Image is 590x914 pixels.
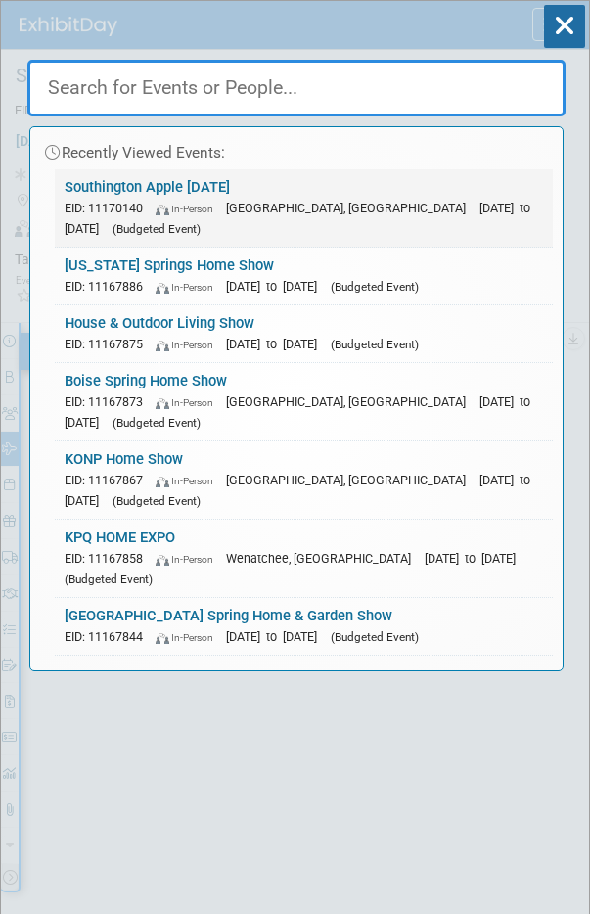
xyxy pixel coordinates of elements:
[65,201,533,236] span: [DATE] to [DATE]
[65,279,152,294] span: EID: 11167886
[226,337,327,351] span: [DATE] to [DATE]
[65,473,152,487] span: EID: 11167867
[55,248,553,304] a: [US_STATE] Springs Home Show EID: 11167886 In-Person [DATE] to [DATE] (Budgeted Event)
[65,629,152,644] span: EID: 11167844
[27,60,566,116] input: Search for Events or People...
[55,441,553,519] a: KONP Home Show EID: 11167867 In-Person [GEOGRAPHIC_DATA], [GEOGRAPHIC_DATA] [DATE] to [DATE] (Bud...
[331,280,419,294] span: (Budgeted Event)
[65,473,533,508] span: [DATE] to [DATE]
[65,394,152,409] span: EID: 11167873
[113,494,201,508] span: (Budgeted Event)
[156,396,222,409] span: In-Person
[226,279,327,294] span: [DATE] to [DATE]
[156,339,222,351] span: In-Person
[113,222,201,236] span: (Budgeted Event)
[226,473,476,487] span: [GEOGRAPHIC_DATA], [GEOGRAPHIC_DATA]
[55,363,553,440] a: Boise Spring Home Show EID: 11167873 In-Person [GEOGRAPHIC_DATA], [GEOGRAPHIC_DATA] [DATE] to [DA...
[65,572,153,586] span: (Budgeted Event)
[331,630,419,644] span: (Budgeted Event)
[156,203,222,215] span: In-Person
[425,551,525,566] span: [DATE] to [DATE]
[55,598,553,655] a: [GEOGRAPHIC_DATA] Spring Home & Garden Show EID: 11167844 In-Person [DATE] to [DATE] (Budgeted Ev...
[55,305,553,362] a: House & Outdoor Living Show EID: 11167875 In-Person [DATE] to [DATE] (Budgeted Event)
[65,394,533,430] span: [DATE] to [DATE]
[226,551,421,566] span: Wenatchee, [GEOGRAPHIC_DATA]
[40,127,553,169] div: Recently Viewed Events:
[65,201,152,215] span: EID: 11170140
[156,475,222,487] span: In-Person
[226,394,476,409] span: [GEOGRAPHIC_DATA], [GEOGRAPHIC_DATA]
[331,338,419,351] span: (Budgeted Event)
[65,337,152,351] span: EID: 11167875
[113,416,201,430] span: (Budgeted Event)
[226,201,476,215] span: [GEOGRAPHIC_DATA], [GEOGRAPHIC_DATA]
[65,551,152,566] span: EID: 11167858
[156,631,222,644] span: In-Person
[226,629,327,644] span: [DATE] to [DATE]
[156,553,222,566] span: In-Person
[55,169,553,247] a: Southington Apple [DATE] EID: 11170140 In-Person [GEOGRAPHIC_DATA], [GEOGRAPHIC_DATA] [DATE] to [...
[55,520,553,597] a: KPQ HOME EXPO EID: 11167858 In-Person Wenatchee, [GEOGRAPHIC_DATA] [DATE] to [DATE] (Budgeted Event)
[156,281,222,294] span: In-Person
